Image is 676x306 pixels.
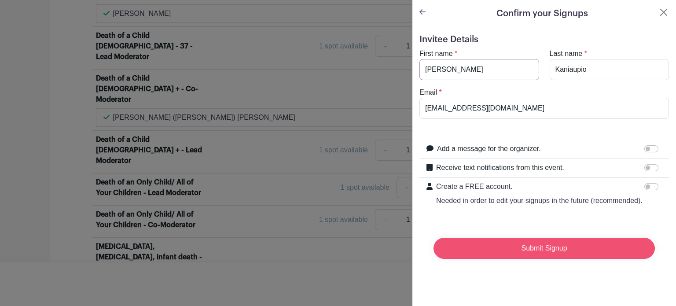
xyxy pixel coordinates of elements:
[496,7,588,20] h5: Confirm your Signups
[436,162,564,173] label: Receive text notifications from this event.
[436,181,643,192] p: Create a FREE account.
[550,48,583,59] label: Last name
[419,48,453,59] label: First name
[437,144,541,154] label: Add a message for the organizer.
[658,7,669,18] button: Close
[419,87,437,98] label: Email
[434,238,655,259] input: Submit Signup
[436,195,643,206] p: Needed in order to edit your signups in the future (recommended).
[419,34,669,45] h5: Invitee Details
